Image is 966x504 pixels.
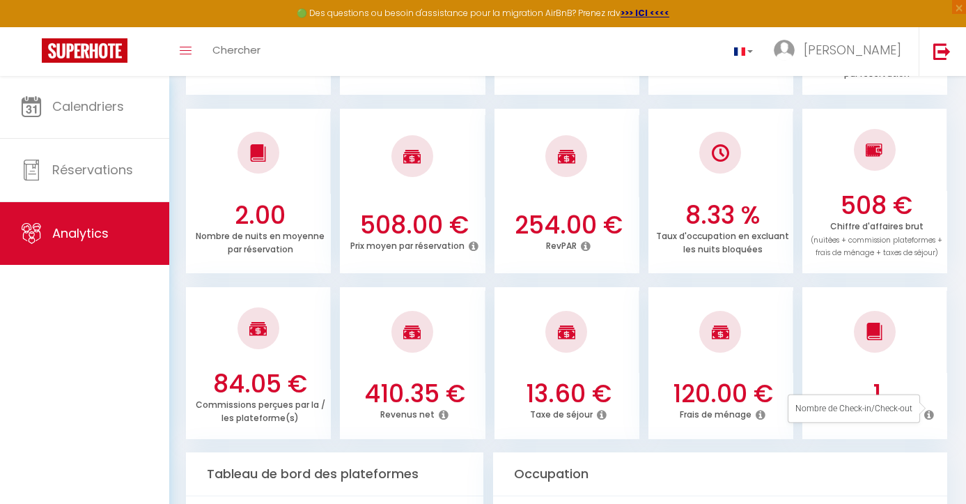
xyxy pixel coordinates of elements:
[202,27,271,76] a: Chercher
[804,41,901,59] span: [PERSON_NAME]
[811,217,942,259] p: Chiffre d'affaires brut
[493,452,947,496] div: Occupation
[530,406,593,420] p: Taxe de séjour
[350,237,465,252] p: Prix moyen par réservation
[348,211,482,240] h3: 508.00 €
[501,211,636,240] h3: 254.00 €
[186,452,483,496] div: Tableau de bord des plateformes
[348,379,482,408] h3: 410.35 €
[656,227,789,255] p: Taux d'occupation en excluant les nuits bloquées
[42,38,127,63] img: Super Booking
[621,7,669,19] a: >>> ICI <<<<
[813,52,940,79] p: Nombre moyen de voyageurs par réservation
[193,369,327,399] h3: 84.05 €
[546,237,577,252] p: RevPAR
[809,379,944,408] h3: 1
[655,201,790,230] h3: 8.33 %
[774,40,795,61] img: ...
[680,406,751,420] p: Frais de ménage
[763,27,919,76] a: ... [PERSON_NAME]
[196,227,325,255] p: Nombre de nuits en moyenne par réservation
[809,191,944,220] h3: 508 €
[52,224,109,242] span: Analytics
[655,379,790,408] h3: 120.00 €
[52,161,133,178] span: Réservations
[712,144,729,162] img: NO IMAGE
[196,396,325,424] p: Commissions perçues par la / les plateforme(s)
[52,98,124,115] span: Calendriers
[380,406,435,420] p: Revenus net
[866,142,883,158] img: NO IMAGE
[193,201,327,230] h3: 2.00
[788,395,919,422] div: Nombre de Check-in/Check-out
[811,235,942,259] span: (nuitées + commission plateformes + frais de ménage + taxes de séjour)
[501,379,636,408] h3: 13.60 €
[933,43,951,60] img: logout
[212,43,260,57] span: Chercher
